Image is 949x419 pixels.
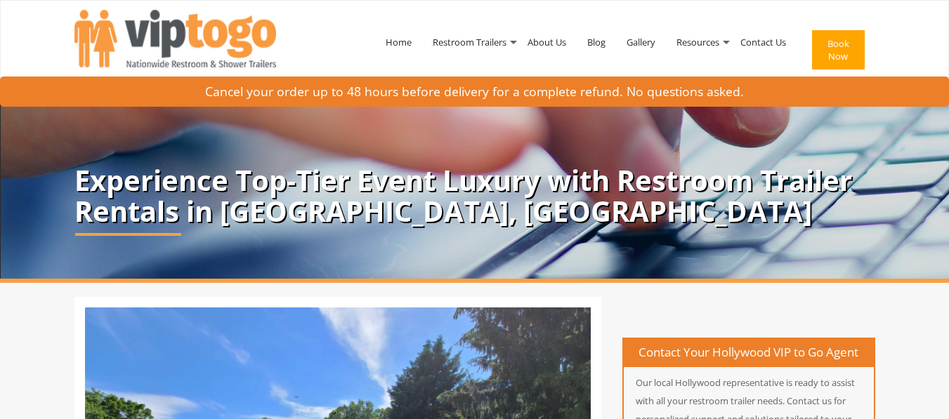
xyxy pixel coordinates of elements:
a: Gallery [616,6,666,79]
a: Blog [577,6,616,79]
a: Restroom Trailers [422,6,517,79]
p: Experience Top-Tier Event Luxury with Restroom Trailer Rentals in [GEOGRAPHIC_DATA], [GEOGRAPHIC_... [74,165,875,227]
a: Resources [666,6,730,79]
a: Contact Us [730,6,797,79]
a: About Us [517,6,577,79]
img: VIPTOGO [74,10,276,67]
h4: Contact Your Hollywood VIP to Go Agent [624,339,874,367]
button: Book Now [812,30,865,69]
a: Book Now [797,6,875,100]
a: Home [375,6,422,79]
